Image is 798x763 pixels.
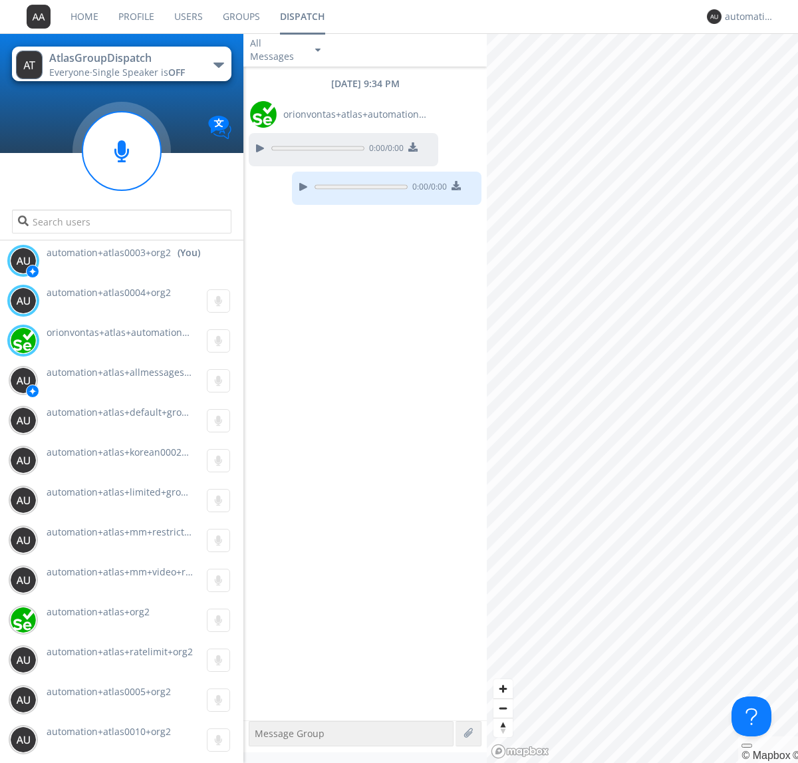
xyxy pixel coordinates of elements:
[47,486,223,498] span: automation+atlas+limited+groups+org2
[10,247,37,274] img: 373638.png
[47,685,171,698] span: automation+atlas0005+org2
[178,246,200,259] div: (You)
[250,37,303,63] div: All Messages
[315,49,321,52] img: caret-down-sm.svg
[408,181,447,196] span: 0:00 / 0:00
[731,696,771,736] iframe: Toggle Customer Support
[168,66,185,78] span: OFF
[10,607,37,633] img: 416df68e558d44378204aed28a8ce244
[47,645,193,658] span: automation+atlas+ratelimit+org2
[707,9,722,24] img: 373638.png
[493,698,513,718] button: Zoom out
[49,66,199,79] div: Everyone ·
[408,142,418,152] img: download media button
[243,77,487,90] div: [DATE] 9:34 PM
[10,287,37,314] img: 373638.png
[741,744,752,748] button: Toggle attribution
[92,66,185,78] span: Single Speaker is
[10,726,37,753] img: 373638.png
[493,679,513,698] button: Zoom in
[49,51,199,66] div: AtlasGroupDispatch
[47,565,250,578] span: automation+atlas+mm+video+restricted+org2
[12,47,231,81] button: AtlasGroupDispatchEveryone·Single Speaker isOFF
[493,718,513,737] span: Reset bearing to north
[283,108,430,121] span: orionvontas+atlas+automation+org2
[10,367,37,394] img: 373638.png
[27,5,51,29] img: 373638.png
[47,406,219,418] span: automation+atlas+default+group+org2
[47,725,171,738] span: automation+atlas0010+org2
[10,327,37,354] img: 29d36aed6fa347d5a1537e7736e6aa13
[47,286,171,299] span: automation+atlas0004+org2
[10,407,37,434] img: 373638.png
[10,447,37,474] img: 373638.png
[10,487,37,514] img: 373638.png
[208,116,231,139] img: Translation enabled
[493,718,513,737] button: Reset bearing to north
[491,744,549,759] a: Mapbox logo
[47,326,207,339] span: orionvontas+atlas+automation+org2
[452,181,461,190] img: download media button
[493,699,513,718] span: Zoom out
[10,527,37,553] img: 373638.png
[10,687,37,713] img: 373638.png
[47,246,171,259] span: automation+atlas0003+org2
[725,10,775,23] div: automation+atlas0003+org2
[10,567,37,593] img: 373638.png
[47,526,221,538] span: automation+atlas+mm+restricted+org2
[250,101,277,128] img: 29d36aed6fa347d5a1537e7736e6aa13
[10,647,37,673] img: 373638.png
[16,51,43,79] img: 373638.png
[741,750,790,761] a: Mapbox
[12,210,231,233] input: Search users
[47,605,150,618] span: automation+atlas+org2
[47,446,207,458] span: automation+atlas+korean0002+org2
[47,366,233,379] span: automation+atlas+allmessages+org2+new
[364,142,404,157] span: 0:00 / 0:00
